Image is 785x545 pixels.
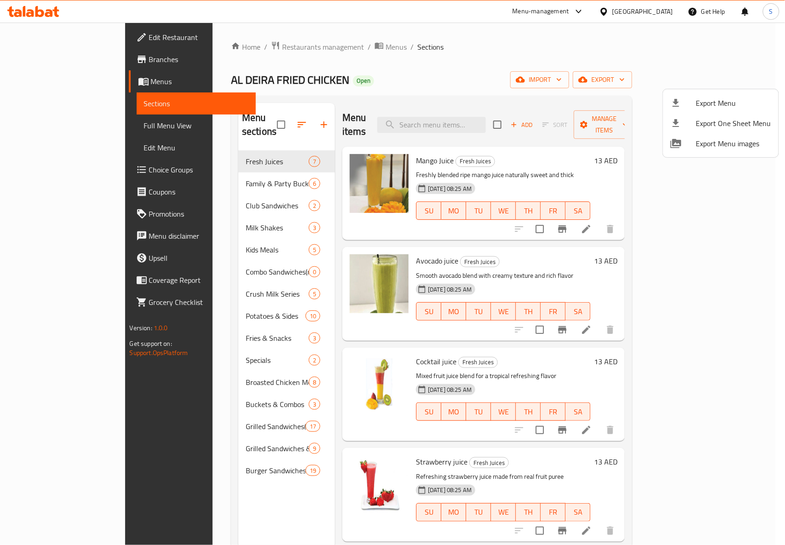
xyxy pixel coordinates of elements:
[696,98,771,109] span: Export Menu
[663,113,779,133] li: Export one sheet menu items
[663,93,779,113] li: Export menu items
[696,138,771,149] span: Export Menu images
[696,118,771,129] span: Export One Sheet Menu
[663,133,779,154] li: Export Menu images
